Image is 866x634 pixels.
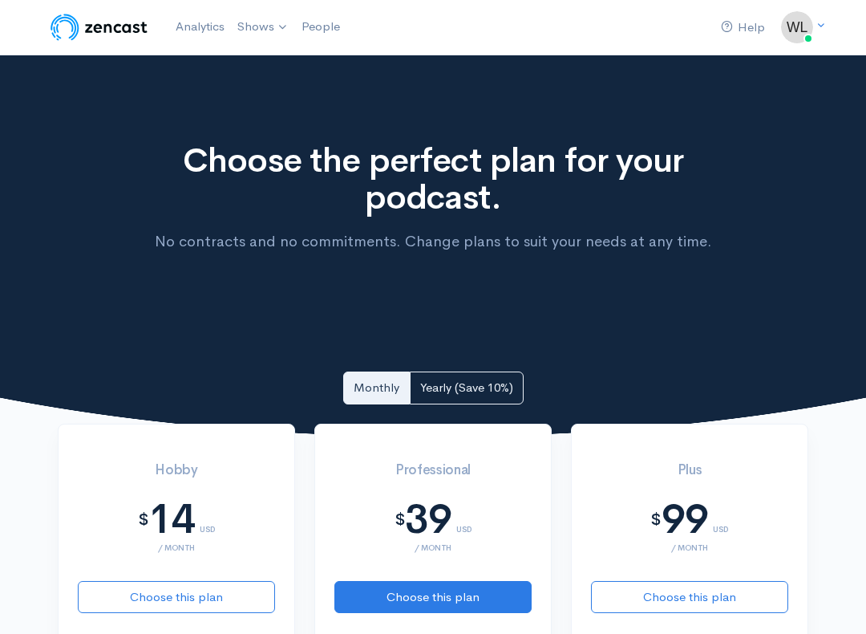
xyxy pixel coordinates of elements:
a: Help [714,10,771,45]
a: People [295,10,346,44]
div: USD [456,506,471,534]
h3: Plus [591,463,788,478]
div: 39 [405,497,451,543]
button: Choose this plan [334,581,532,614]
img: ZenCast Logo [48,11,150,43]
div: 14 [148,497,195,543]
div: 99 [662,497,708,543]
h1: Choose the perfect plan for your podcast. [154,142,712,216]
button: Choose this plan [591,581,788,614]
a: Analytics [169,10,231,44]
button: Choose this plan [78,581,275,614]
a: Monthly [343,372,410,404]
a: Yearly (Save 10%) [410,372,524,404]
div: / month [334,543,532,552]
div: $ [395,511,406,529]
img: ... [781,11,813,43]
div: $ [138,511,149,529]
div: $ [650,511,662,529]
div: USD [200,506,215,534]
h3: Hobby [78,463,275,478]
div: / month [78,543,275,552]
div: / month [591,543,788,552]
div: USD [713,506,728,534]
p: No contracts and no commitments. Change plans to suit your needs at any time. [154,230,712,253]
h3: Professional [334,463,532,478]
a: Shows [231,10,295,45]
